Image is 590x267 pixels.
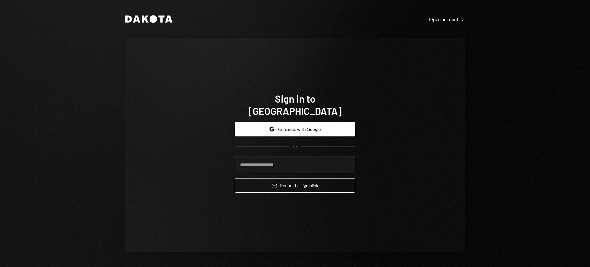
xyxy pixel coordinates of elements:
div: OR [293,144,298,149]
a: Open account [429,16,465,22]
button: Request a signinlink [235,178,355,193]
h1: Sign in to [GEOGRAPHIC_DATA] [235,92,355,117]
button: Continue with Google [235,122,355,136]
